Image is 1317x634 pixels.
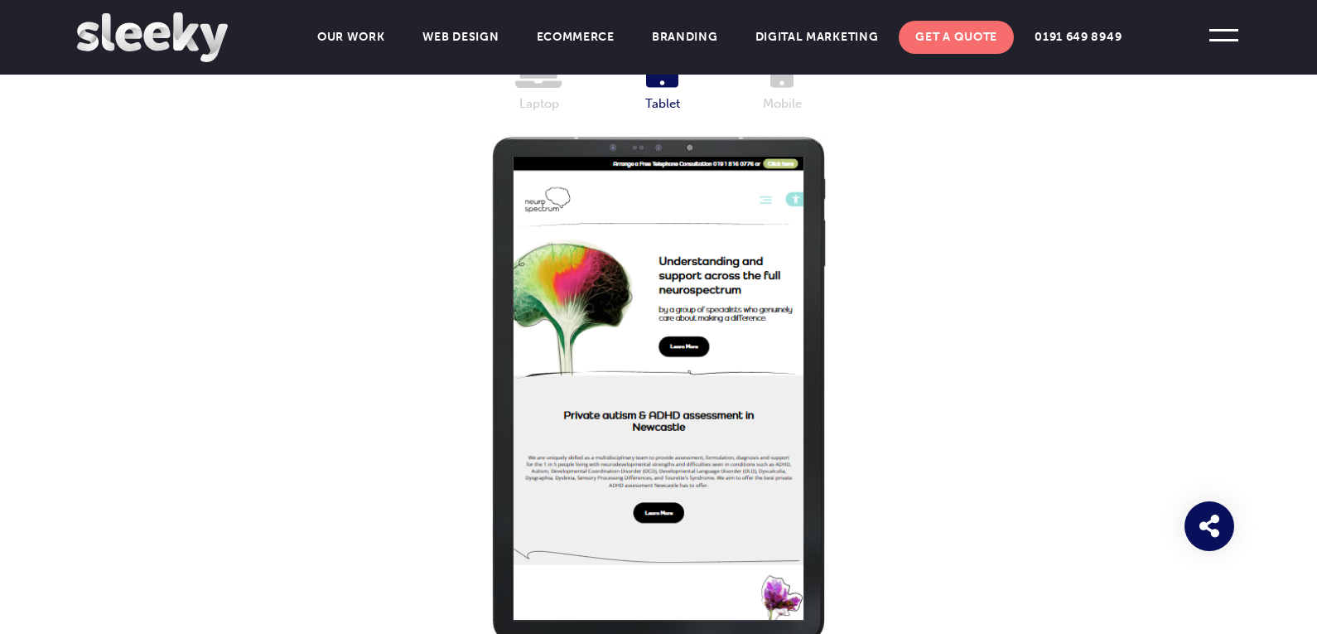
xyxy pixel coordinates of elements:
a: Digital Marketing [739,21,895,54]
img: Sleeky Web Design Newcastle [77,12,228,62]
a: Our Work [301,21,402,54]
a: Ecommerce [520,21,631,54]
a: Branding [635,21,735,54]
a: Web Design [406,21,516,54]
a: Get A Quote [899,21,1014,54]
a: 0191 649 8949 [1018,21,1138,54]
